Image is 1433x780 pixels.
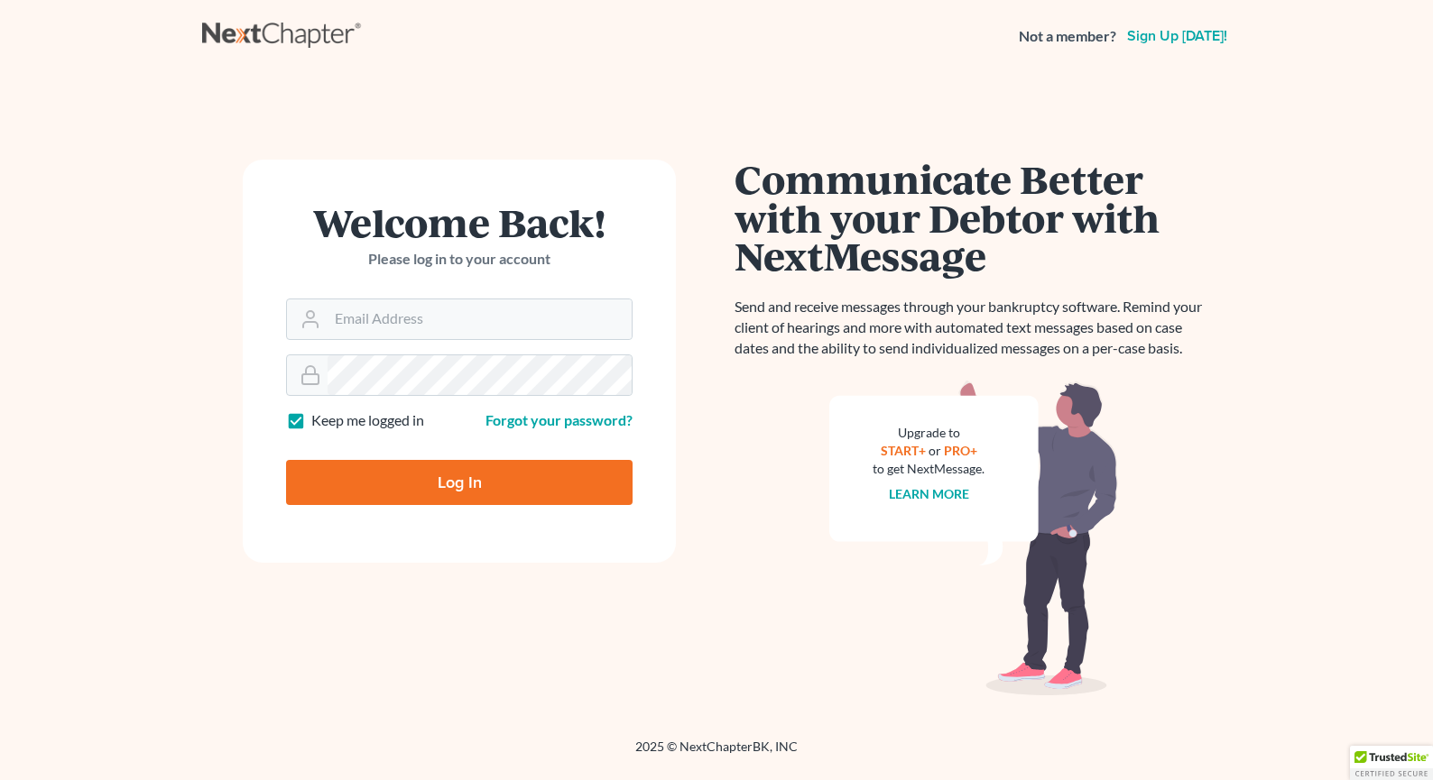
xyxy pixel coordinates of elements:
input: Email Address [328,299,632,339]
a: START+ [881,443,926,458]
label: Keep me logged in [311,410,424,431]
img: nextmessage_bg-59042aed3d76b12b5cd301f8e5b87938c9018125f34e5fa2b7a6b67550977c72.svg [829,381,1118,696]
div: to get NextMessage. [873,460,985,478]
h1: Welcome Back! [286,203,633,242]
strong: Not a member? [1019,26,1116,47]
a: Sign up [DATE]! [1123,29,1231,43]
div: TrustedSite Certified [1350,746,1433,780]
div: 2025 © NextChapterBK, INC [202,738,1231,770]
div: Upgrade to [873,424,985,442]
span: or [929,443,941,458]
a: PRO+ [944,443,977,458]
h1: Communicate Better with your Debtor with NextMessage [735,160,1213,275]
input: Log In [286,460,633,505]
a: Learn more [889,486,969,501]
p: Send and receive messages through your bankruptcy software. Remind your client of hearings and mo... [735,297,1213,359]
p: Please log in to your account [286,249,633,270]
a: Forgot your password? [485,411,633,428]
